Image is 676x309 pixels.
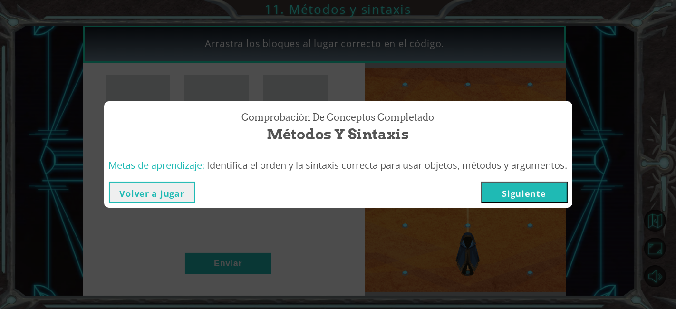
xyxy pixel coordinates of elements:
span: Métodos y sintaxis [267,124,409,145]
span: Metas de aprendizaje: [109,159,205,172]
button: Volver a jugar [109,182,195,203]
span: Comprobación de conceptos Completado [242,111,435,125]
span: Identifica el orden y la sintaxis correcta para usar objetos, métodos y argumentos. [207,159,568,172]
button: Siguiente [481,182,568,203]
